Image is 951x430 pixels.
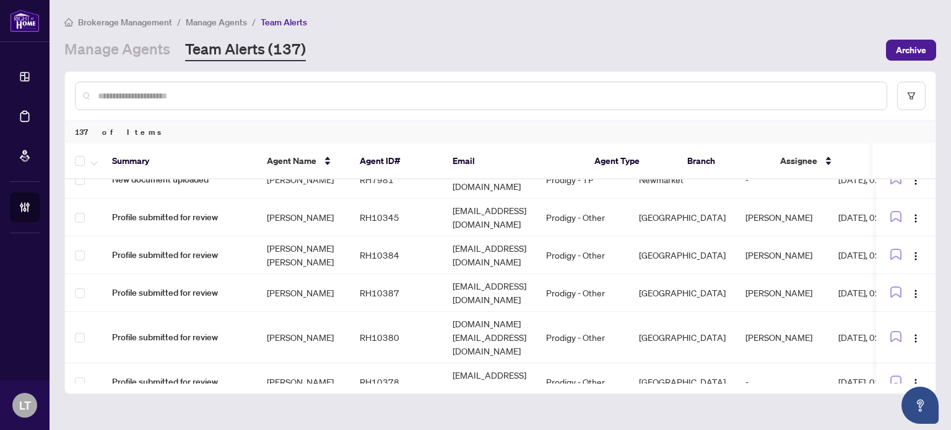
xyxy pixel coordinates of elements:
img: logo [10,9,40,32]
td: [GEOGRAPHIC_DATA] [629,274,736,312]
span: home [64,18,73,27]
img: Logo [911,289,921,299]
img: Logo [911,333,921,343]
th: Agent ID# [350,144,443,179]
span: filter [907,92,916,100]
td: [EMAIL_ADDRESS][DOMAIN_NAME] [443,199,536,236]
td: [PERSON_NAME] [736,199,828,236]
td: RH10345 [350,199,443,236]
td: [DOMAIN_NAME][EMAIL_ADDRESS][DOMAIN_NAME] [443,312,536,363]
td: [EMAIL_ADDRESS][DOMAIN_NAME] [443,161,536,199]
td: Prodigy - TP [536,161,629,199]
li: / [252,15,256,29]
td: - [736,363,828,401]
button: Open asap [901,387,939,424]
img: Logo [911,213,921,223]
span: Brokerage Management [78,17,172,28]
li: / [177,15,181,29]
td: [EMAIL_ADDRESS][DOMAIN_NAME] [443,236,536,274]
td: [PERSON_NAME] [736,312,828,363]
td: Newmarket [629,161,736,199]
button: filter [897,82,926,110]
button: Logo [906,245,926,265]
th: Email [443,144,584,179]
td: [EMAIL_ADDRESS][DOMAIN_NAME] [443,274,536,312]
span: Team Alerts [261,17,307,28]
td: [DATE], 02:04pm [828,312,940,363]
a: Manage Agents [64,39,170,61]
td: [PERSON_NAME] [257,161,350,199]
span: Profile submitted for review [112,330,247,344]
td: RH10387 [350,274,443,312]
td: [GEOGRAPHIC_DATA] [629,363,736,401]
span: Profile submitted for review [112,375,247,389]
a: Team Alerts (137) [185,39,306,61]
img: Logo [911,176,921,186]
span: Profile submitted for review [112,210,247,224]
td: [GEOGRAPHIC_DATA] [629,199,736,236]
td: RH10380 [350,312,443,363]
button: Logo [906,327,926,347]
th: Assignee [770,144,863,179]
td: Prodigy - Other [536,363,629,401]
div: 137 of Items [65,120,936,144]
td: RH7981 [350,161,443,199]
span: Archive [896,40,926,60]
span: Manage Agents [186,17,247,28]
th: Summary [102,144,257,179]
td: [PERSON_NAME] [736,274,828,312]
td: [DATE], 02:14pm [828,161,940,199]
button: Archive [886,40,936,61]
th: Branch [677,144,770,179]
th: Agent Name [257,144,350,179]
td: [EMAIL_ADDRESS][DOMAIN_NAME] [443,363,536,401]
td: [DATE], 02:14pm [828,274,940,312]
span: Agent Name [267,154,316,168]
img: Logo [911,251,921,261]
td: [PERSON_NAME] [257,363,350,401]
td: [GEOGRAPHIC_DATA] [629,312,736,363]
button: Logo [906,207,926,227]
td: [PERSON_NAME] [257,274,350,312]
td: Prodigy - Other [536,274,629,312]
button: Logo [906,170,926,189]
span: Assignee [780,154,817,168]
span: Profile submitted for review [112,248,247,262]
td: Prodigy - Other [536,236,629,274]
td: [DATE], 02:14pm [828,236,940,274]
td: Prodigy - Other [536,199,629,236]
span: Profile submitted for review [112,286,247,299]
td: [DATE], 01:24pm [828,363,940,401]
td: RH10384 [350,236,443,274]
span: LT [19,397,31,414]
td: RH10378 [350,363,443,401]
td: [PERSON_NAME] [257,199,350,236]
span: New document uploaded [112,173,247,186]
button: Logo [906,372,926,392]
td: [DATE], 02:14pm [828,199,940,236]
td: Prodigy - Other [536,312,629,363]
img: Logo [911,378,921,388]
th: Agent Type [584,144,677,179]
td: [PERSON_NAME] [736,236,828,274]
td: [PERSON_NAME] [PERSON_NAME] [257,236,350,274]
td: [PERSON_NAME] [257,312,350,363]
button: Logo [906,283,926,303]
td: [GEOGRAPHIC_DATA] [629,236,736,274]
td: - [736,161,828,199]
